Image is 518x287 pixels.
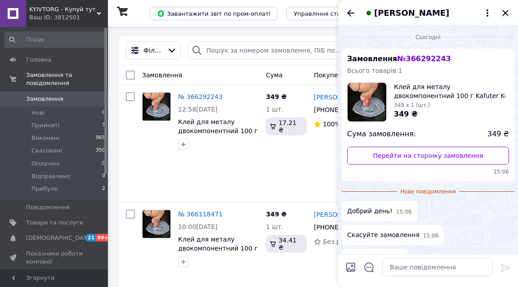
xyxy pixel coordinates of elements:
[26,71,108,87] span: Замовлення та повідомлення
[31,172,71,180] span: Відправлено
[312,103,364,116] div: [PHONE_NUMBER]
[347,168,509,176] span: 15:06 12.10.2025
[397,188,460,196] span: Нове повідомлення
[347,129,416,139] span: Сума замовлення:
[26,203,70,211] span: Повідомлення
[294,10,362,17] span: Управління статусами
[188,41,351,59] input: Пошук за номером замовлення, ПІБ покупця, номером телефону, Email, номером накладної
[96,134,105,142] span: 965
[26,219,83,227] span: Товари та послуги
[26,250,83,266] span: Показники роботи компанії
[347,147,509,165] a: Перейти на сторінку замовлення
[323,121,341,128] span: 100%
[500,8,511,18] button: Закрити
[31,185,58,193] span: Прибуло
[347,54,451,63] span: Замовлення
[96,147,105,155] span: 350
[266,117,307,135] div: 17.21 ₴
[266,106,283,113] span: 1 шт.
[26,234,93,242] span: [DEMOGRAPHIC_DATA]
[102,121,105,130] span: 3
[4,31,106,48] input: Пошук
[394,102,430,108] span: 349 x 1 (шт.)
[394,110,418,118] span: 349 ₴
[266,211,286,218] span: 349 ₴
[142,210,171,238] a: Фото товару
[314,210,366,219] a: [PERSON_NAME]
[396,208,412,216] span: 15:06 12.10.2025
[102,160,105,168] span: 0
[157,9,270,18] span: Завантажити звіт по пром-оплаті
[423,232,439,240] span: 15:06 12.10.2025
[266,72,282,79] span: Cума
[178,223,218,230] span: 10:00[DATE]
[143,210,170,238] img: Фото товару
[85,234,96,242] span: 21
[374,7,449,19] span: [PERSON_NAME]
[412,34,444,41] span: Сьогодні
[314,93,366,102] a: [PERSON_NAME]
[312,221,364,233] div: [PHONE_NUMBER]
[347,230,420,240] span: Скасуйте замовлення
[31,121,59,130] span: Прийняті
[178,118,258,152] a: Клей для металу двокомпонентний 100 г Kafuter K-911TM - клей для труб из металла
[143,46,163,55] span: Фільтри
[347,67,402,74] span: Всього товарів: 1
[394,82,509,100] span: Клей для металу двокомпонентний 100 г Kafuter K-911TM - клей для труб из металла
[31,147,62,155] span: Скасовані
[142,72,182,79] span: Замовлення
[102,185,105,193] span: 2
[487,129,509,139] span: 349 ₴
[266,223,283,230] span: 1 шт.
[29,5,97,13] span: KYIVTORG - Купуй тут
[31,134,59,142] span: Виконані
[397,54,451,63] span: № 366292243
[266,235,307,253] div: 34.41 ₴
[342,32,514,41] div: 12.10.2025
[26,56,51,64] span: Головна
[178,106,218,113] span: 12:58[DATE]
[26,95,63,103] span: Замовлення
[323,238,367,245] span: Без рейтингу
[31,160,60,168] span: Оплачені
[31,109,45,117] span: Нові
[150,7,277,20] button: Завантажити звіт по пром-оплаті
[29,13,108,22] div: Ваш ID: 3812501
[178,211,223,218] a: № 366118471
[102,172,105,180] span: 0
[266,93,286,100] span: 349 ₴
[178,93,223,100] a: № 366292243
[96,234,111,242] span: 99+
[345,8,356,18] button: Назад
[314,72,346,79] span: Покупець
[143,93,170,121] img: Фото товару
[363,7,493,19] button: [PERSON_NAME]
[286,7,370,20] button: Управління статусами
[348,83,386,121] img: 6543844180_w160_h160_klej-dlya-metalu.jpg
[347,206,393,216] span: Добрий день!
[363,261,375,273] button: Відкрити шаблони відповідей
[142,92,171,121] a: Фото товару
[102,109,105,117] span: 0
[178,236,258,270] a: Клей для металу двокомпонентний 100 г Kafuter K-911TM - клей для труб из металла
